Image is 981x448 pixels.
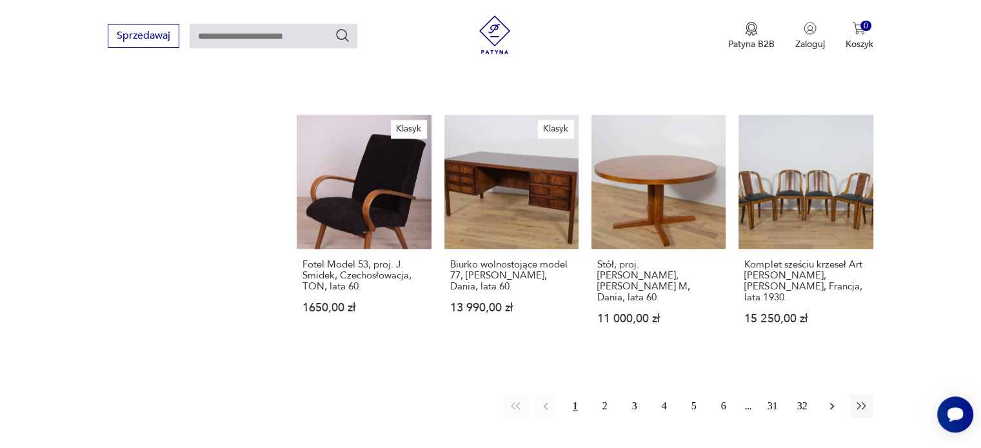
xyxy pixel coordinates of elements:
button: 5 [682,394,706,418]
a: Stół, proj. J. Mortensen, Heltborg M, Dania, lata 60.Stół, proj. [PERSON_NAME], [PERSON_NAME] M, ... [591,115,726,349]
iframe: Smartsupp widget button [937,396,973,433]
a: Sprzedawaj [108,32,179,41]
h3: Stół, proj. [PERSON_NAME], [PERSON_NAME] M, Dania, lata 60. [597,259,720,303]
button: Szukaj [335,28,350,43]
img: Ikona medalu [745,22,758,36]
img: Patyna - sklep z meblami i dekoracjami vintage [475,15,514,54]
p: Patyna B2B [728,38,775,50]
h3: Fotel Model 53, proj. J. Smidek, Czechosłowacja, TON, lata 60. [302,259,425,292]
p: 13 990,00 zł [450,302,573,313]
button: Sprzedawaj [108,24,179,48]
a: Komplet sześciu krzeseł Art Deco Gondola, Rene Melin, Francja, lata 1930.Komplet sześciu krzeseł ... [738,115,873,349]
button: Zaloguj [795,22,825,50]
button: 3 [623,394,646,418]
button: Patyna B2B [728,22,775,50]
button: 32 [791,394,814,418]
p: 15 250,00 zł [744,313,867,324]
button: 1 [564,394,587,418]
img: Ikona koszyka [853,22,866,35]
p: 1650,00 zł [302,302,425,313]
a: KlasykFotel Model 53, proj. J. Smidek, Czechosłowacja, TON, lata 60.Fotel Model 53, proj. J. Smid... [297,115,431,349]
a: KlasykBiurko wolnostojące model 77, Omann Jun, Dania, lata 60.Biurko wolnostojące model 77, [PERS... [444,115,579,349]
button: 6 [712,394,735,418]
p: 11 000,00 zł [597,313,720,324]
h3: Biurko wolnostojące model 77, [PERSON_NAME], Dania, lata 60. [450,259,573,292]
p: Koszyk [846,38,873,50]
p: Zaloguj [795,38,825,50]
button: 0Koszyk [846,22,873,50]
button: 4 [653,394,676,418]
img: Ikonka użytkownika [804,22,817,35]
div: 0 [860,21,871,32]
a: Ikona medaluPatyna B2B [728,22,775,50]
h3: Komplet sześciu krzeseł Art [PERSON_NAME], [PERSON_NAME], Francja, lata 1930. [744,259,867,303]
button: 31 [761,394,784,418]
button: 2 [593,394,617,418]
